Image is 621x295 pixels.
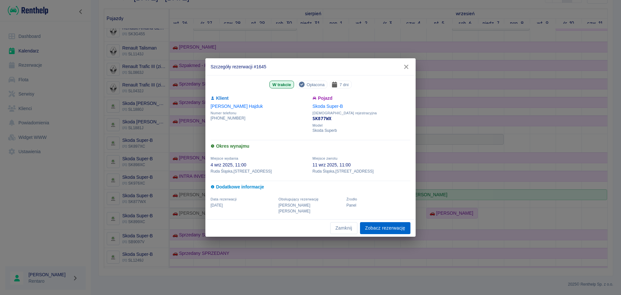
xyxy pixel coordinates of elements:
[312,128,410,133] p: Skoda Superb
[312,95,410,102] h6: Pojazd
[330,222,357,234] button: Zamknij
[337,81,351,88] span: 7 dni
[211,202,275,208] p: [DATE]
[278,202,343,214] p: [PERSON_NAME] [PERSON_NAME]
[211,143,410,150] h6: Okres wynajmu
[312,168,410,174] p: Ruda Śląska , [STREET_ADDRESS]
[211,115,309,121] p: [PHONE_NUMBER]
[211,104,263,109] a: [PERSON_NAME] Hajduk
[211,197,237,201] span: Data rezerwacji
[211,156,238,160] span: Miejsce wydania
[312,123,410,128] span: Model
[211,168,309,174] p: Ruda Śląska , [STREET_ADDRESS]
[360,222,410,234] a: Zobacz rezerwację
[312,156,337,160] span: Miejsce zwrotu
[211,162,309,168] p: 4 wrz 2025, 11:00
[312,111,410,115] span: [DEMOGRAPHIC_DATA] rejestracyjna
[211,111,309,115] span: Numer telefonu
[270,81,293,88] span: W trakcie
[312,162,410,168] p: 11 wrz 2025, 11:00
[211,95,309,102] h6: Klient
[304,81,327,88] span: Opłacona
[312,104,343,109] a: Skoda Super-B
[346,202,410,208] p: Panel
[205,58,416,75] h2: Szczegóły rezerwacji #1645
[211,184,410,190] h6: Dodatkowe informacje
[312,115,410,122] p: SK877WX
[346,197,357,201] span: Żrodło
[278,197,319,201] span: Obsługujący rezerwację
